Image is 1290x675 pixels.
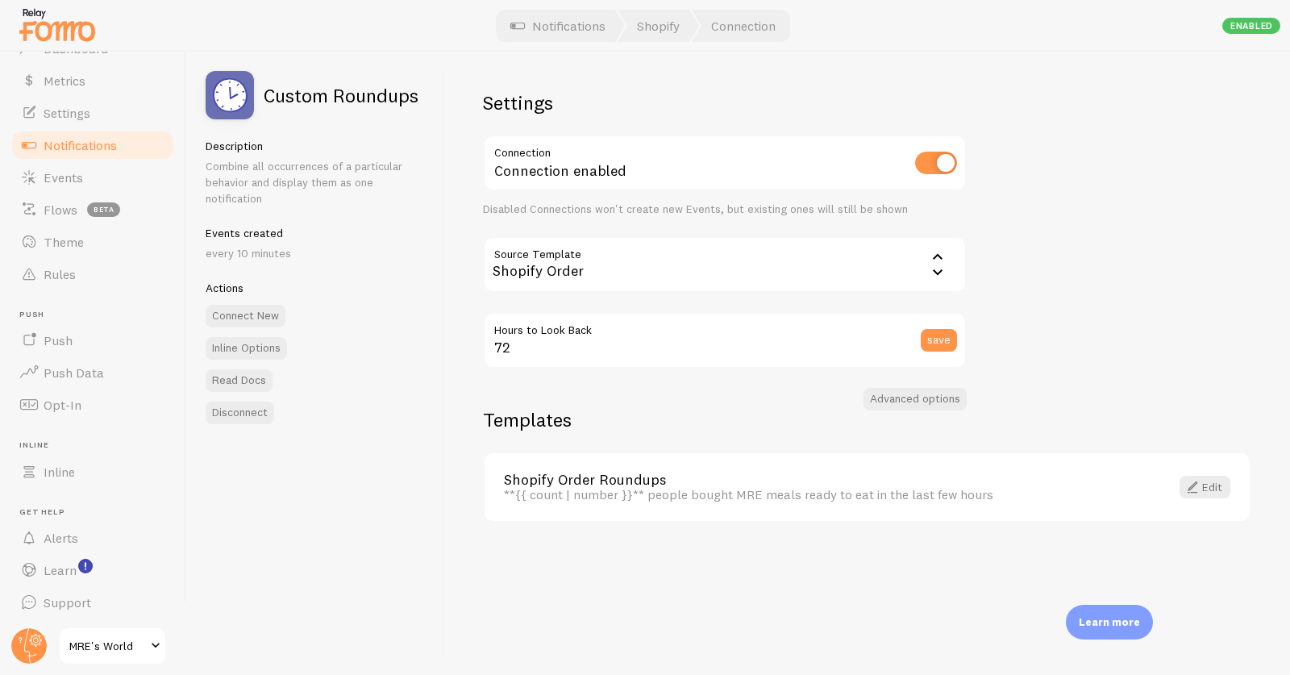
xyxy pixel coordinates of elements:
p: Learn more [1079,615,1140,630]
span: Inline [44,464,75,480]
span: Metrics [44,73,85,89]
button: Disconnect [206,402,274,424]
div: Disabled Connections won't create new Events, but existing ones will still be shown [483,202,967,217]
a: Theme [10,226,176,258]
a: Read Docs [206,369,273,392]
a: Settings [10,97,176,129]
a: Push [10,324,176,356]
a: Notifications [10,129,176,161]
div: Connection enabled [483,135,967,194]
span: Settings [44,105,90,121]
span: MRE's World [69,636,146,656]
a: Opt-In [10,389,176,421]
label: Hours to Look Back [483,312,967,340]
span: Inline [19,440,176,451]
span: Learn [44,562,77,578]
h2: Templates [483,407,1251,432]
a: Rules [10,258,176,290]
span: Get Help [19,507,176,518]
a: Edit [1180,476,1230,498]
input: 24 [483,312,967,369]
h2: Settings [483,90,967,115]
span: Support [44,594,91,610]
div: **{{ count | number }}** people bought MRE meals ready to eat in the last few hours [504,487,1151,502]
button: save [921,329,957,352]
span: Alerts [44,530,78,546]
a: MRE's World [58,627,167,665]
span: beta [87,202,120,217]
span: Events [44,169,83,185]
a: Push Data [10,356,176,389]
p: Combine all occurrences of a particular behavior and display them as one notification [206,158,424,206]
a: Flows beta [10,194,176,226]
button: Advanced options [863,388,967,410]
h5: Events created [206,226,424,240]
a: Shopify Order Roundups [504,473,1151,487]
p: every 10 minutes [206,245,424,261]
span: Push [44,332,73,348]
h2: Custom Roundups [264,85,418,105]
div: Learn more [1066,605,1153,640]
span: Push [19,310,176,320]
img: fomo_icons_custom_roundups.svg [206,71,254,119]
a: Inline Options [206,337,287,360]
h5: Description [206,139,424,153]
button: Connect New [206,305,285,327]
a: Alerts [10,522,176,554]
img: fomo-relay-logo-orange.svg [17,4,98,45]
span: Opt-In [44,397,81,413]
a: Events [10,161,176,194]
span: Rules [44,266,76,282]
div: Shopify Order [483,236,967,293]
a: Metrics [10,65,176,97]
span: Flows [44,202,77,218]
span: Push Data [44,365,104,381]
a: Support [10,586,176,619]
span: Theme [44,234,84,250]
svg: <p>Watch New Feature Tutorials!</p> [78,559,93,573]
a: Inline [10,456,176,488]
a: Learn [10,554,176,586]
span: Notifications [44,137,117,153]
h5: Actions [206,281,424,295]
